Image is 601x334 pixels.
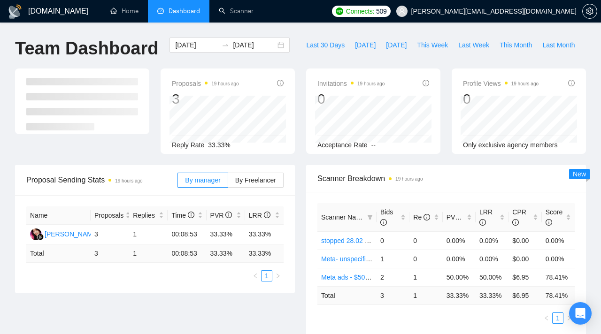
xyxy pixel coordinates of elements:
a: setting [582,8,597,15]
td: $0.00 [509,231,541,250]
span: Acceptance Rate [317,141,368,149]
td: 2 [377,268,409,286]
td: 1 [129,244,168,263]
span: Connects: [346,6,374,16]
td: 33.33% [207,225,245,244]
span: Scanner Name [321,213,365,221]
button: [DATE] [350,38,381,53]
th: Replies [129,206,168,225]
td: 33.33 % [207,244,245,263]
td: 3 [91,244,129,263]
a: 1 [262,271,272,281]
div: 0 [317,90,385,108]
img: NK [30,228,42,240]
span: PVR [447,213,469,221]
span: Scanner Breakdown [317,173,575,184]
span: setting [583,8,597,15]
td: 50.00% [476,268,509,286]
td: $ 6.95 [509,286,541,304]
div: 0 [463,90,539,108]
span: Invitations [317,78,385,89]
td: 33.33% [245,225,284,244]
span: filter [367,214,373,220]
td: 0.00% [476,250,509,268]
span: Last 30 Days [306,40,345,50]
th: Proposals [91,206,129,225]
a: Meta- unspecified - Feedback+ -AI [321,255,422,263]
span: user [399,8,405,15]
button: This Week [412,38,453,53]
button: Last Week [453,38,494,53]
span: CPR [512,208,526,226]
td: 0 [409,250,442,268]
span: 509 [376,6,386,16]
td: 00:08:53 [168,244,206,263]
span: Reply Rate [172,141,204,149]
img: logo [8,4,23,19]
span: swap-right [222,41,229,49]
span: left [544,315,549,321]
time: 19 hours ago [357,81,385,86]
a: homeHome [110,7,139,15]
td: 33.33 % [476,286,509,304]
li: Next Page [272,270,284,281]
span: info-circle [546,219,552,226]
span: LRR [479,208,493,226]
td: 78.41 % [542,286,575,304]
span: info-circle [225,212,232,218]
li: Next Page [563,312,575,324]
span: info-circle [380,219,387,226]
span: By manager [185,176,220,184]
button: Last Month [537,38,580,53]
div: 3 [172,90,239,108]
time: 19 hours ago [115,178,142,183]
td: 0 [377,231,409,250]
td: 33.33 % [443,286,476,304]
span: dashboard [157,8,164,14]
span: Profile Views [463,78,539,89]
button: setting [582,4,597,19]
li: 1 [552,312,563,324]
li: Previous Page [250,270,261,281]
span: info-circle [512,219,519,226]
span: right [275,273,281,279]
button: This Month [494,38,537,53]
input: End date [233,40,276,50]
td: 0.00% [542,231,575,250]
input: Start date [175,40,218,50]
td: $6.95 [509,268,541,286]
span: PVR [210,212,232,219]
td: 1 [129,225,168,244]
span: Last Month [542,40,575,50]
td: 0.00% [443,250,476,268]
td: 3 [91,225,129,244]
span: LRR [249,212,270,219]
time: 19 hours ago [511,81,539,86]
li: 1 [261,270,272,281]
a: stopped 28.02 - Google Ads - LeadGen/cases/hook- saved $k [321,237,501,244]
div: Open Intercom Messenger [569,302,592,325]
a: searchScanner [219,7,254,15]
span: -- [371,141,376,149]
img: gigradar-bm.png [37,234,44,240]
span: This Week [417,40,448,50]
td: 1 [409,268,442,286]
span: [DATE] [386,40,407,50]
span: info-circle [462,214,468,220]
span: left [253,273,258,279]
th: Name [26,206,91,225]
span: Re [413,213,430,221]
a: 1 [553,313,563,323]
span: By Freelancer [235,176,276,184]
td: 0 [409,231,442,250]
span: info-circle [479,219,486,226]
span: Dashboard [169,7,200,15]
span: Only exclusive agency members [463,141,558,149]
span: Proposals [172,78,239,89]
span: Proposal Sending Stats [26,174,177,186]
span: Time [171,212,194,219]
button: right [563,312,575,324]
span: Last Week [458,40,489,50]
time: 19 hours ago [395,176,423,182]
time: 19 hours ago [211,81,239,86]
